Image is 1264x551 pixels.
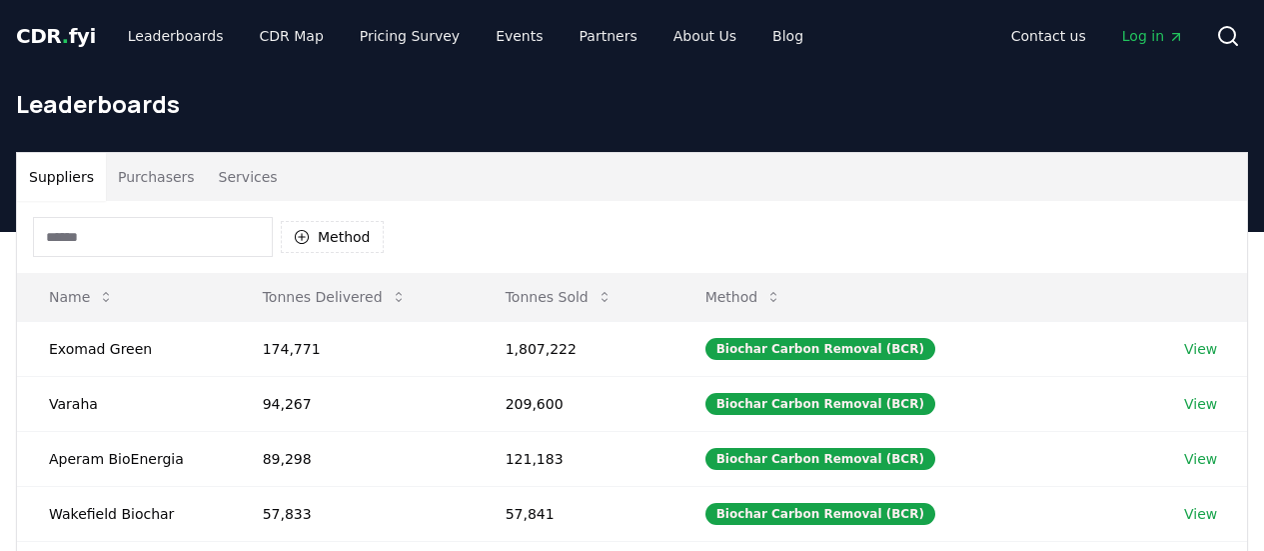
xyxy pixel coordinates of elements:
[490,277,629,317] button: Tonnes Sold
[1106,18,1200,54] a: Log in
[62,24,69,48] span: .
[1122,26,1184,46] span: Log in
[16,88,1248,120] h1: Leaderboards
[657,18,752,54] a: About Us
[17,376,231,431] td: Varaha
[474,376,673,431] td: 209,600
[112,18,240,54] a: Leaderboards
[689,277,798,317] button: Method
[17,431,231,486] td: Aperam BioEnergia
[995,18,1102,54] a: Contact us
[16,24,96,48] span: CDR fyi
[1184,504,1217,524] a: View
[247,277,423,317] button: Tonnes Delivered
[231,486,474,541] td: 57,833
[17,321,231,376] td: Exomad Green
[1184,339,1217,359] a: View
[106,153,207,201] button: Purchasers
[244,18,340,54] a: CDR Map
[705,448,935,470] div: Biochar Carbon Removal (BCR)
[756,18,819,54] a: Blog
[705,338,935,360] div: Biochar Carbon Removal (BCR)
[474,486,673,541] td: 57,841
[16,22,96,50] a: CDR.fyi
[231,321,474,376] td: 174,771
[112,18,819,54] nav: Main
[474,321,673,376] td: 1,807,222
[705,393,935,415] div: Biochar Carbon Removal (BCR)
[344,18,476,54] a: Pricing Survey
[705,503,935,525] div: Biochar Carbon Removal (BCR)
[17,153,106,201] button: Suppliers
[33,277,130,317] button: Name
[17,486,231,541] td: Wakefield Biochar
[1184,394,1217,414] a: View
[995,18,1200,54] nav: Main
[207,153,290,201] button: Services
[474,431,673,486] td: 121,183
[281,221,384,253] button: Method
[231,376,474,431] td: 94,267
[231,431,474,486] td: 89,298
[480,18,559,54] a: Events
[1184,449,1217,469] a: View
[564,18,653,54] a: Partners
